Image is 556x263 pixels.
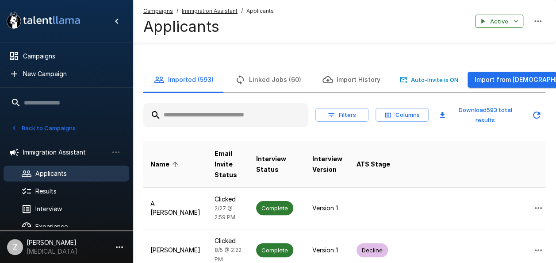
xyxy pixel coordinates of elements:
[256,154,298,175] span: Interview Status
[312,246,342,255] p: Version 1
[143,67,224,92] button: Imported (593)
[150,246,200,255] p: [PERSON_NAME]
[312,154,342,175] span: Interview Version
[224,67,312,92] button: Linked Jobs (60)
[376,108,429,122] button: Columns
[357,246,388,255] span: Decline
[436,103,524,127] button: Download593 total results
[150,159,181,170] span: Name
[398,73,460,87] button: Auto-Invite is ON
[215,236,242,245] p: Clicked
[143,17,274,36] h4: Applicants
[256,204,293,213] span: Complete
[357,159,390,170] span: ATS Stage
[215,205,235,221] span: 2/27 @ 2:59 PM
[475,15,523,28] button: Active
[312,204,342,213] p: Version 1
[312,67,391,92] button: Import History
[315,108,368,122] button: Filters
[215,148,242,180] span: Email Invite Status
[215,247,242,263] span: 8/5 @ 2:22 PM
[256,246,293,255] span: Complete
[150,199,200,217] p: A [PERSON_NAME]
[528,106,545,124] button: Updated Today - 3:07 PM
[215,195,242,204] p: Clicked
